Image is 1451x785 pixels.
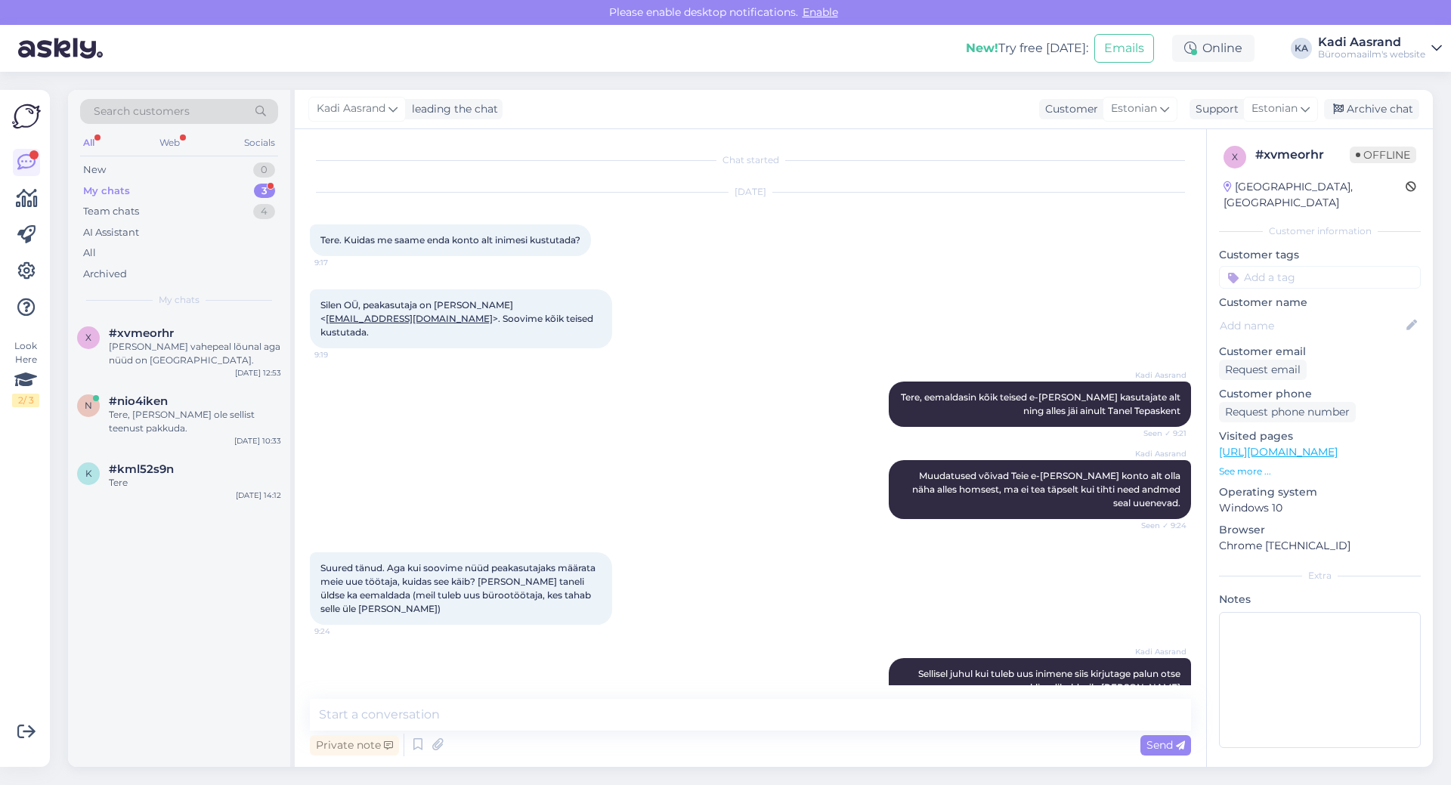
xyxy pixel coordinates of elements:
div: 3 [254,184,275,199]
div: # xvmeorhr [1255,146,1350,164]
span: n [85,400,92,411]
span: Estonian [1251,100,1298,117]
span: Enable [798,5,843,19]
span: My chats [159,293,200,307]
div: [PERSON_NAME] vahepeal lõunal aga nüüd on [GEOGRAPHIC_DATA]. [109,340,281,367]
div: Tere, [PERSON_NAME] ole sellist teenust pakkuda. [109,408,281,435]
div: New [83,162,106,178]
div: Support [1190,101,1239,117]
a: [URL][DOMAIN_NAME] [1219,445,1338,459]
span: Sellisel juhul kui tuleb uus inimene siis kirjutage palun otse oma kliendihaldurile [PERSON_NAME]... [909,668,1183,734]
div: Archived [83,267,127,282]
p: Windows 10 [1219,500,1421,516]
span: Kadi Aasrand [1130,646,1186,657]
span: Tere, eemaldasin kõik teised e-[PERSON_NAME] kasutajate alt ning alles jäi ainult Tanel Tepaskent [901,391,1183,416]
p: See more ... [1219,465,1421,478]
div: My chats [83,184,130,199]
p: Browser [1219,522,1421,538]
span: Offline [1350,147,1416,163]
span: Search customers [94,104,190,119]
span: Seen ✓ 9:21 [1130,428,1186,439]
span: Silen OÜ, peakasutaja on [PERSON_NAME] < >. Soovime kõik teised kustutada. [320,299,596,338]
div: Customer [1039,101,1098,117]
p: Visited pages [1219,428,1421,444]
p: Customer email [1219,344,1421,360]
div: Request email [1219,360,1307,380]
div: Request phone number [1219,402,1356,422]
p: Notes [1219,592,1421,607]
button: Emails [1094,34,1154,63]
div: All [80,133,97,153]
div: leading the chat [406,101,498,117]
span: x [1232,151,1238,162]
div: Try free [DATE]: [966,39,1088,57]
div: Customer information [1219,224,1421,238]
div: 4 [253,204,275,219]
div: [DATE] 12:53 [235,367,281,379]
div: Extra [1219,569,1421,583]
span: #xvmeorhr [109,326,174,340]
span: Estonian [1111,100,1157,117]
a: [EMAIL_ADDRESS][DOMAIN_NAME] [326,313,493,324]
div: 0 [253,162,275,178]
a: Kadi AasrandBüroomaailm's website [1318,36,1442,60]
div: Büroomaailm's website [1318,48,1425,60]
div: [GEOGRAPHIC_DATA], [GEOGRAPHIC_DATA] [1224,179,1406,211]
span: Tere. Kuidas me saame enda konto alt inimesi kustutada? [320,234,580,246]
span: Send [1146,738,1185,752]
b: New! [966,41,998,55]
p: Chrome [TECHNICAL_ID] [1219,538,1421,554]
span: Kadi Aasrand [317,100,385,117]
div: Chat started [310,153,1191,167]
div: Web [156,133,183,153]
div: Team chats [83,204,139,219]
div: Look Here [12,339,39,407]
span: #nio4iken [109,394,168,408]
p: Customer name [1219,295,1421,311]
div: Socials [241,133,278,153]
div: KA [1291,38,1312,59]
div: All [83,246,96,261]
span: x [85,332,91,343]
span: k [85,468,92,479]
span: Kadi Aasrand [1130,369,1186,381]
div: Online [1172,35,1255,62]
div: Archive chat [1324,99,1419,119]
div: 2 / 3 [12,394,39,407]
div: [DATE] [310,185,1191,199]
div: AI Assistant [83,225,139,240]
span: Seen ✓ 9:24 [1130,520,1186,531]
input: Add name [1220,317,1403,334]
span: 9:17 [314,257,371,268]
div: Kadi Aasrand [1318,36,1425,48]
p: Operating system [1219,484,1421,500]
span: Muudatused võivad Teie e-[PERSON_NAME] konto alt olla näha alles homsest, ma ei tea täpselt kui t... [912,470,1183,508]
span: #kml52s9n [109,462,174,476]
span: Suured tänud. Aga kui soovime nüüd peakasutajaks määrata meie uue töötaja, kuidas see käib? [PERS... [320,562,598,614]
p: Customer phone [1219,386,1421,402]
div: [DATE] 14:12 [236,490,281,501]
p: Customer tags [1219,247,1421,263]
span: 9:19 [314,349,371,360]
span: Kadi Aasrand [1130,448,1186,459]
input: Add a tag [1219,266,1421,289]
div: Private note [310,735,399,756]
div: Tere [109,476,281,490]
div: [DATE] 10:33 [234,435,281,447]
img: Askly Logo [12,102,41,131]
span: 9:24 [314,626,371,637]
